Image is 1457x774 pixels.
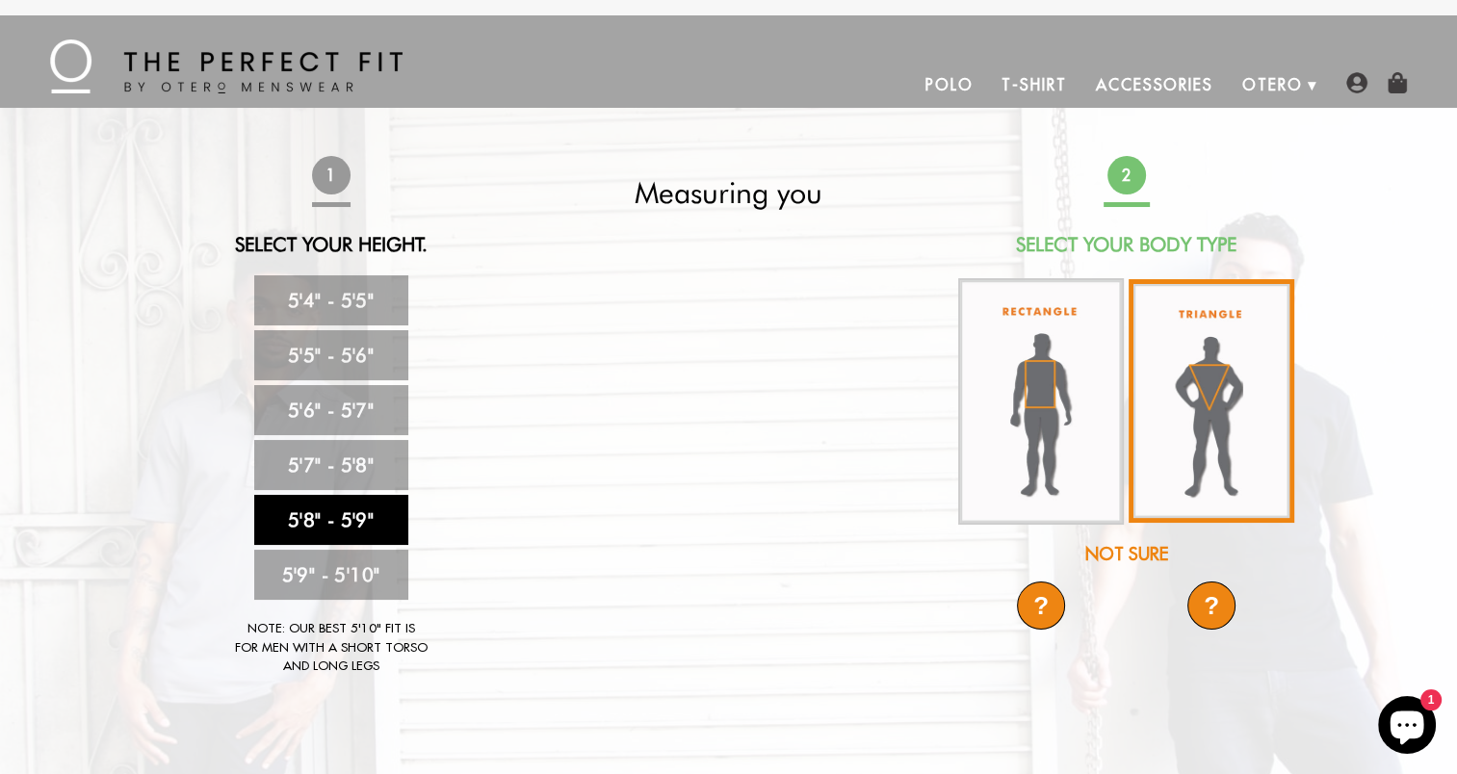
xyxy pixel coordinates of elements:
[161,233,502,256] h2: Select Your Height.
[1372,696,1442,759] inbox-online-store-chat: Shopify online store chat
[1081,62,1228,108] a: Accessories
[956,233,1297,256] h2: Select Your Body Type
[254,550,408,600] a: 5'9" - 5'10"
[1346,72,1367,93] img: user-account-icon.png
[911,62,988,108] a: Polo
[956,541,1297,567] div: Not Sure
[254,440,408,490] a: 5'7" - 5'8"
[309,153,353,197] span: 1
[1387,72,1408,93] img: shopping-bag-icon.png
[1187,581,1236,630] div: ?
[1228,62,1317,108] a: Otero
[254,495,408,545] a: 5'8" - 5'9"
[235,619,428,676] div: Note: Our best 5'10" fit is for men with a short torso and long legs
[987,62,1080,108] a: T-Shirt
[50,39,403,93] img: The Perfect Fit - by Otero Menswear - Logo
[559,175,899,210] h2: Measuring you
[1105,153,1149,197] span: 2
[254,385,408,435] a: 5'6" - 5'7"
[1129,279,1294,523] img: triangle-body_336x.jpg
[254,330,408,380] a: 5'5" - 5'6"
[958,278,1124,525] img: rectangle-body_336x.jpg
[254,275,408,325] a: 5'4" - 5'5"
[1017,581,1065,630] div: ?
